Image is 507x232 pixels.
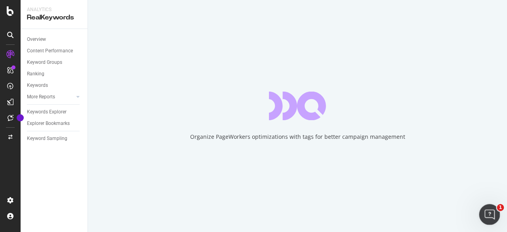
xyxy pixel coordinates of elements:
a: Content Performance [27,47,82,55]
div: Keywords Explorer [27,108,67,116]
div: More Reports [27,93,55,101]
a: Ranking [27,70,82,78]
a: Keyword Sampling [27,134,82,143]
div: Tooltip anchor [17,114,24,121]
div: Explorer Bookmarks [27,119,70,128]
div: Content Performance [27,47,73,55]
a: Keywords [27,81,82,90]
div: Overview [27,35,46,44]
div: Keywords [27,81,48,90]
div: animation [269,92,326,120]
a: Keywords Explorer [27,108,82,116]
div: RealKeywords [27,13,81,22]
div: Keyword Groups [27,58,62,67]
span: 1 [497,204,504,211]
div: Analytics [27,6,81,13]
div: Keyword Sampling [27,134,67,143]
div: Organize PageWorkers optimizations with tags for better campaign management [190,133,405,141]
a: Keyword Groups [27,58,82,67]
a: Explorer Bookmarks [27,119,82,128]
a: Overview [27,35,82,44]
a: More Reports [27,93,74,101]
iframe: Intercom live chat [479,204,500,225]
div: Ranking [27,70,44,78]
